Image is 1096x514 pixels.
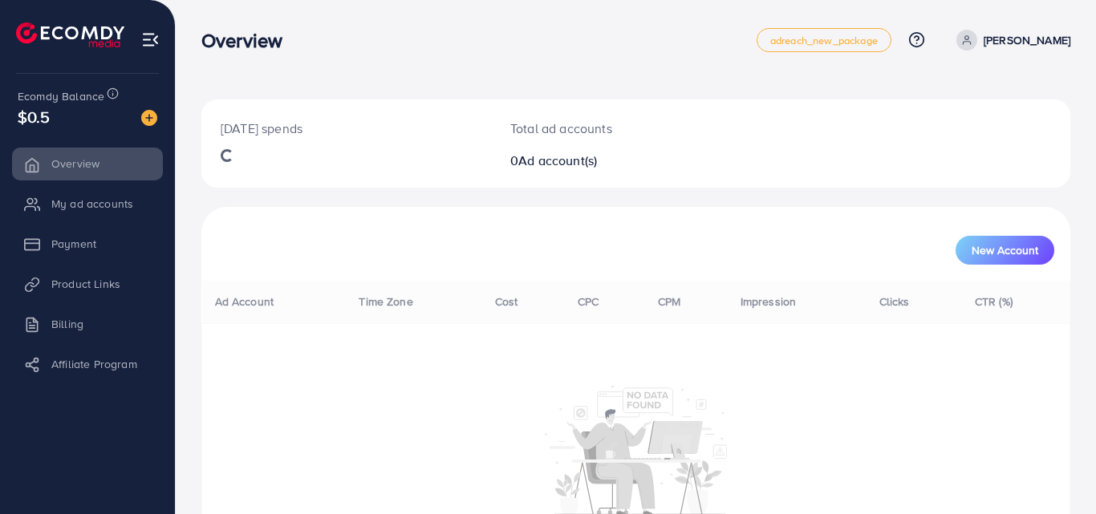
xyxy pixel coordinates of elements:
[984,30,1070,50] p: [PERSON_NAME]
[16,22,124,47] img: logo
[141,110,157,126] img: image
[18,105,51,128] span: $0.5
[18,88,104,104] span: Ecomdy Balance
[221,119,472,138] p: [DATE] spends
[757,28,891,52] a: adreach_new_package
[972,245,1038,256] span: New Account
[956,236,1054,265] button: New Account
[518,152,597,169] span: Ad account(s)
[201,29,295,52] h3: Overview
[950,30,1070,51] a: [PERSON_NAME]
[510,119,689,138] p: Total ad accounts
[510,153,689,168] h2: 0
[141,30,160,49] img: menu
[770,35,878,46] span: adreach_new_package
